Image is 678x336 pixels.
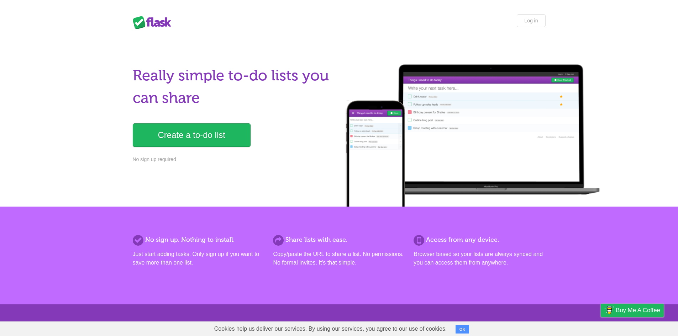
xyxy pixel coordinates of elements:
[456,325,469,334] button: OK
[273,250,405,267] p: Copy/paste the URL to share a list. No permissions. No formal invites. It's that simple.
[517,14,545,27] a: Log in
[133,16,175,29] div: Flask Lists
[601,304,664,317] a: Buy me a coffee
[133,156,335,163] p: No sign up required
[133,123,251,147] a: Create a to-do list
[414,235,545,245] h2: Access from any device.
[273,235,405,245] h2: Share lists with ease.
[133,64,335,109] h1: Really simple to-do lists you can share
[604,304,614,316] img: Buy me a coffee
[414,250,545,267] p: Browser based so your lists are always synced and you can access them from anywhere.
[133,235,264,245] h2: No sign up. Nothing to install.
[207,322,454,336] span: Cookies help us deliver our services. By using our services, you agree to our use of cookies.
[616,304,660,316] span: Buy me a coffee
[133,250,264,267] p: Just start adding tasks. Only sign up if you want to save more than one list.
